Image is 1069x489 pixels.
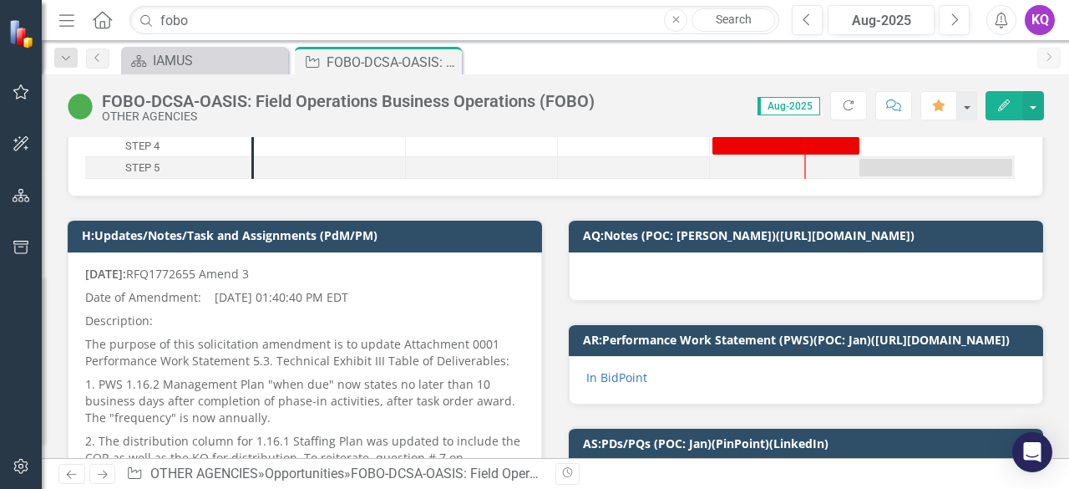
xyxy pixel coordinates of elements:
[129,6,779,35] input: Search ClearPoint...
[126,465,543,484] div: » »
[1012,432,1052,472] div: Open Intercom Messenger
[102,110,595,123] div: OTHER AGENCIES
[125,50,284,71] a: IAMUS
[85,157,251,179] div: STEP 5
[265,466,344,481] a: Opportunities
[583,229,1035,242] h3: AQ:Notes (POC: [PERSON_NAME])([URL][DOMAIN_NAME])
[150,466,258,481] a: OTHER AGENCIES
[85,135,251,157] div: STEP 4
[85,286,524,309] p: Date of Amendment: [DATE] 01:40:40 PM EDT
[583,437,1035,450] h3: AS:PDs/PQs (POC: Jan)(PinPoint)(LinkedIn)
[85,157,251,179] div: Task: Start date: 2025-08-31 End date: 2025-09-30
[859,159,1012,176] div: Task: Start date: 2025-08-31 End date: 2025-09-30
[8,18,38,48] img: ClearPoint Strategy
[102,92,595,110] div: FOBO-DCSA-OASIS: Field Operations Business Operations (FOBO)
[85,333,524,373] p: The purpose of this solicitation amendment is to update Attachment 0001 Performance Work Statemen...
[586,369,647,385] a: In BidPoint
[125,135,160,157] div: STEP 4
[1025,5,1055,35] button: KQ
[67,93,94,120] img: Active
[583,334,1035,346] h3: AR:Performance Work Statement (PWS)(POC: Jan)([URL][DOMAIN_NAME])
[125,157,160,179] div: STEP 5
[85,373,524,430] p: 1. PWS 1.16.2 Management Plan "when due" now states no later than 10 business days after completi...
[712,137,859,155] div: Task: Start date: 2025-08-01 End date: 2025-08-31
[85,266,126,282] strong: [DATE]:
[833,11,929,31] div: Aug-2025
[757,97,820,115] span: Aug-2025
[85,266,524,286] p: RFQ1772655 Amend 3
[692,8,775,32] a: Search
[85,309,524,333] p: Description:
[351,466,737,481] div: FOBO-DCSA-OASIS: Field Operations Business Operations (FOBO)
[828,5,935,35] button: Aug-2025
[85,135,251,157] div: Task: Start date: 2025-08-01 End date: 2025-08-31
[327,52,458,73] div: FOBO-DCSA-OASIS: Field Operations Business Operations (FOBO)
[82,229,534,242] h3: H:Updates/Notes/Task and Assignments (PdM/PM)
[153,50,284,71] div: IAMUS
